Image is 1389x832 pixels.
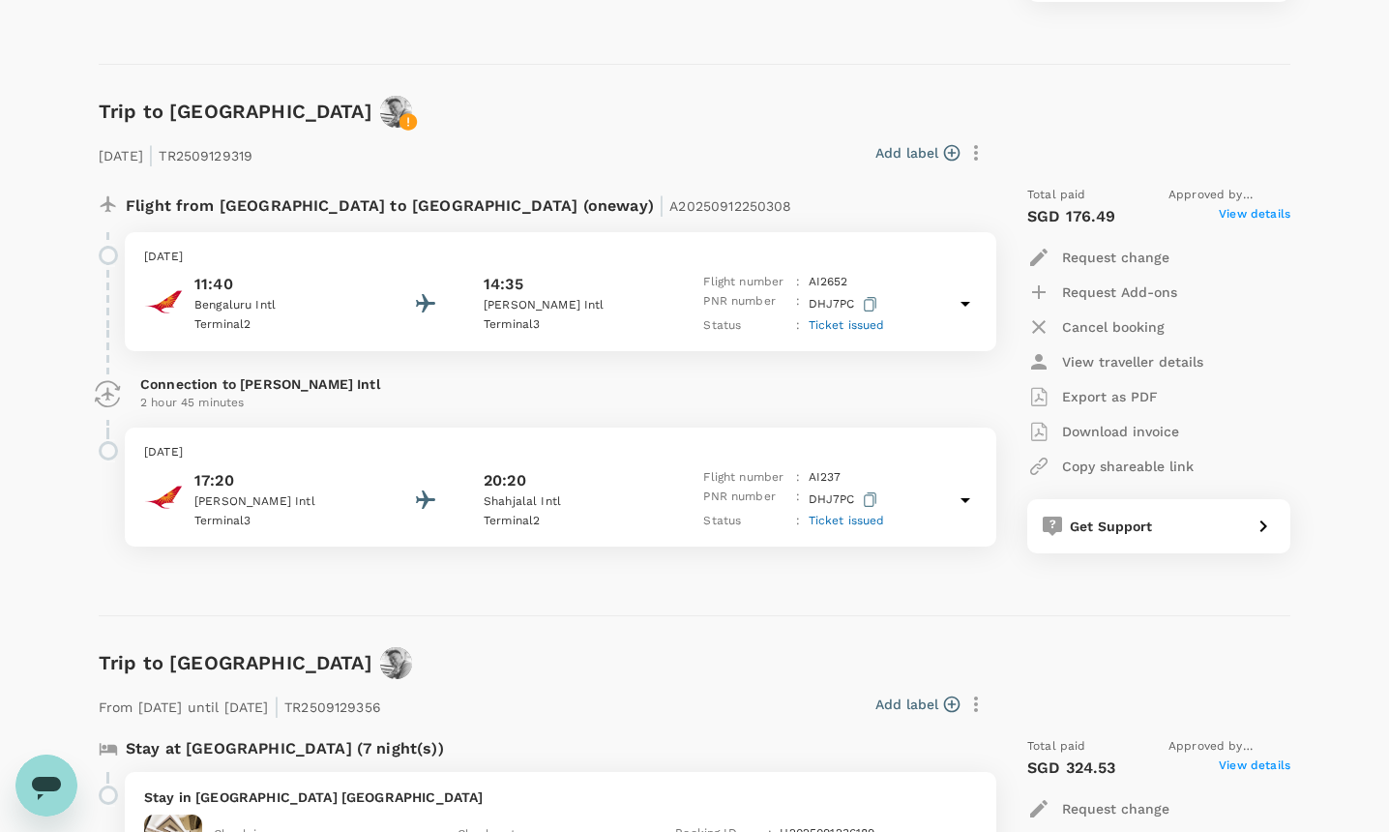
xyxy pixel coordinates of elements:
[1062,422,1179,441] p: Download invoice
[1027,205,1116,228] p: SGD 176.49
[875,695,960,714] button: Add label
[1027,344,1203,379] button: View traveller details
[1027,275,1177,310] button: Request Add-ons
[659,192,665,219] span: |
[1027,379,1158,414] button: Export as PDF
[484,273,523,296] p: 14:35
[140,394,981,413] p: 2 hour 45 minutes
[1027,791,1169,826] button: Request change
[703,316,788,336] p: Status
[126,737,444,760] p: Stay at [GEOGRAPHIC_DATA] (7 night(s))
[703,468,788,488] p: Flight number
[1062,317,1165,337] p: Cancel booking
[809,273,848,292] p: AI 2652
[1219,205,1290,228] span: View details
[99,647,372,678] h6: Trip to [GEOGRAPHIC_DATA]
[809,292,881,316] p: DHJ7PC
[484,512,658,531] p: Terminal 2
[99,96,372,127] h6: Trip to [GEOGRAPHIC_DATA]
[1062,248,1169,267] p: Request change
[1062,457,1194,476] p: Copy shareable link
[1027,186,1086,205] span: Total paid
[144,787,977,807] p: Stay in [GEOGRAPHIC_DATA] [GEOGRAPHIC_DATA]
[15,755,77,817] iframe: Button to launch messaging window
[1070,519,1153,534] span: Get Support
[484,492,658,512] p: Shahjalal Intl
[274,693,280,720] span: |
[1027,737,1086,757] span: Total paid
[1062,799,1169,818] p: Request change
[796,292,800,316] p: :
[1027,310,1165,344] button: Cancel booking
[148,141,154,168] span: |
[1027,240,1169,275] button: Request change
[809,488,881,512] p: DHJ7PC
[703,488,788,512] p: PNR number
[669,198,791,214] span: A20250912250308
[380,96,412,128] img: avatar-66cf426a2bd72.png
[1168,186,1290,205] span: Approved by
[140,374,981,394] p: Connection to [PERSON_NAME] Intl
[194,315,369,335] p: Terminal 2
[144,248,977,267] p: [DATE]
[1062,352,1203,371] p: View traveller details
[194,492,369,512] p: [PERSON_NAME] Intl
[703,512,788,531] p: Status
[1219,757,1290,780] span: View details
[796,273,800,292] p: :
[796,512,800,531] p: :
[1027,414,1179,449] button: Download invoice
[703,273,788,292] p: Flight number
[144,282,183,321] img: Air India
[809,318,885,332] span: Ticket issued
[144,478,183,517] img: Air India
[380,647,412,679] img: avatar-66cf426a2bd72.png
[875,143,960,163] button: Add label
[99,687,381,722] p: From [DATE] until [DATE] TR2509129356
[796,488,800,512] p: :
[703,292,788,316] p: PNR number
[809,514,885,527] span: Ticket issued
[194,469,369,492] p: 17:20
[126,186,792,221] p: Flight from [GEOGRAPHIC_DATA] to [GEOGRAPHIC_DATA] (oneway)
[484,296,658,315] p: [PERSON_NAME] Intl
[484,315,658,335] p: Terminal 3
[1027,757,1116,780] p: SGD 324.53
[194,512,369,531] p: Terminal 3
[194,296,369,315] p: Bengaluru Intl
[99,135,252,170] p: [DATE] TR2509129319
[1062,282,1177,302] p: Request Add-ons
[1062,387,1158,406] p: Export as PDF
[796,316,800,336] p: :
[809,468,842,488] p: AI 237
[484,469,526,492] p: 20:20
[194,273,369,296] p: 11:40
[796,468,800,488] p: :
[1168,737,1290,757] span: Approved by
[144,443,977,462] p: [DATE]
[1027,449,1194,484] button: Copy shareable link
